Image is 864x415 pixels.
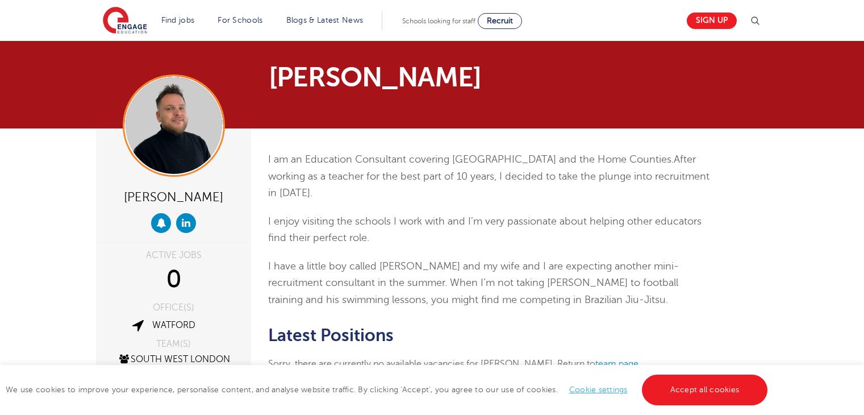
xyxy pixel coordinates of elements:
[268,326,711,345] h2: Latest Positions
[161,16,195,24] a: Find jobs
[268,356,711,371] p: Sorry, there are currently no available vacancies for [PERSON_NAME]. Return to .
[268,153,674,165] span: I am an Education Consultant covering [GEOGRAPHIC_DATA] and the Home Counties.
[569,385,628,394] a: Cookie settings
[687,13,737,29] a: Sign up
[268,260,679,305] span: I have a little boy called [PERSON_NAME] and my wife and I are expecting another mini-recruitment...
[268,215,702,244] span: I enjoy visiting the schools I work with and I’m very passionate about helping other educators fi...
[642,375,768,405] a: Accept all cookies
[105,303,243,312] div: OFFICE(S)
[103,7,147,35] img: Engage Education
[402,17,475,25] span: Schools looking for staff
[6,385,770,394] span: We use cookies to improve your experience, personalise content, and analyse website traffic. By c...
[105,185,243,208] div: [PERSON_NAME]
[487,16,513,25] span: Recruit
[118,354,230,375] a: South West London Team
[105,251,243,260] div: ACTIVE JOBS
[105,339,243,348] div: TEAM(S)
[478,13,522,29] a: Recruit
[105,265,243,294] div: 0
[286,16,364,24] a: Blogs & Latest News
[152,320,195,330] a: Watford
[595,359,638,369] a: team page
[218,16,262,24] a: For Schools
[269,64,539,91] h1: [PERSON_NAME]
[268,153,709,198] span: After working as a teacher for the best part of 10 years, I decided to take the plunge into recru...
